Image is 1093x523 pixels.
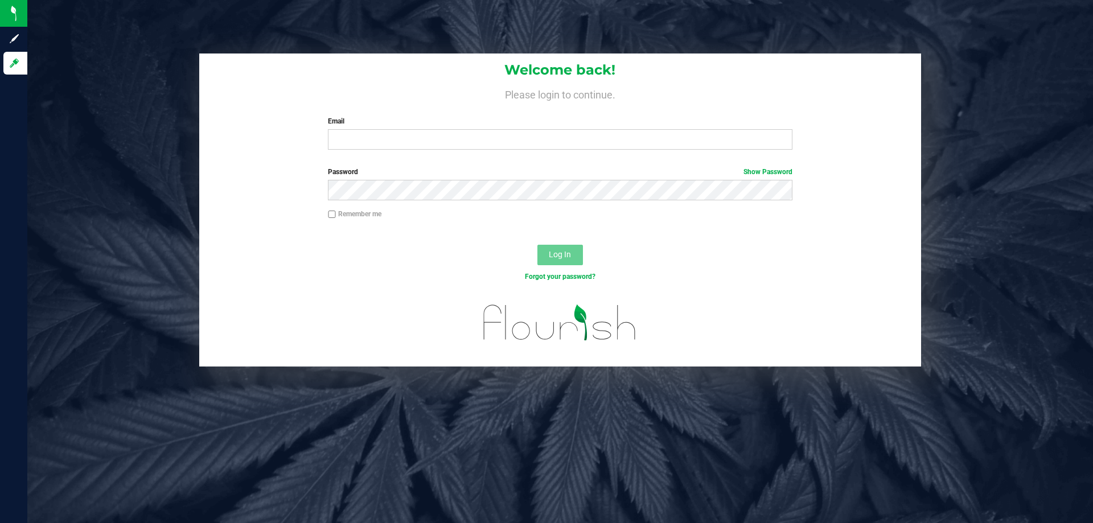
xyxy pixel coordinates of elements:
[199,87,921,100] h4: Please login to continue.
[328,209,381,219] label: Remember me
[549,250,571,259] span: Log In
[328,116,792,126] label: Email
[525,273,595,281] a: Forgot your password?
[9,33,20,44] inline-svg: Sign up
[470,294,650,352] img: flourish_logo.svg
[328,211,336,219] input: Remember me
[9,57,20,69] inline-svg: Log in
[199,63,921,77] h1: Welcome back!
[328,168,358,176] span: Password
[537,245,583,265] button: Log In
[743,168,792,176] a: Show Password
